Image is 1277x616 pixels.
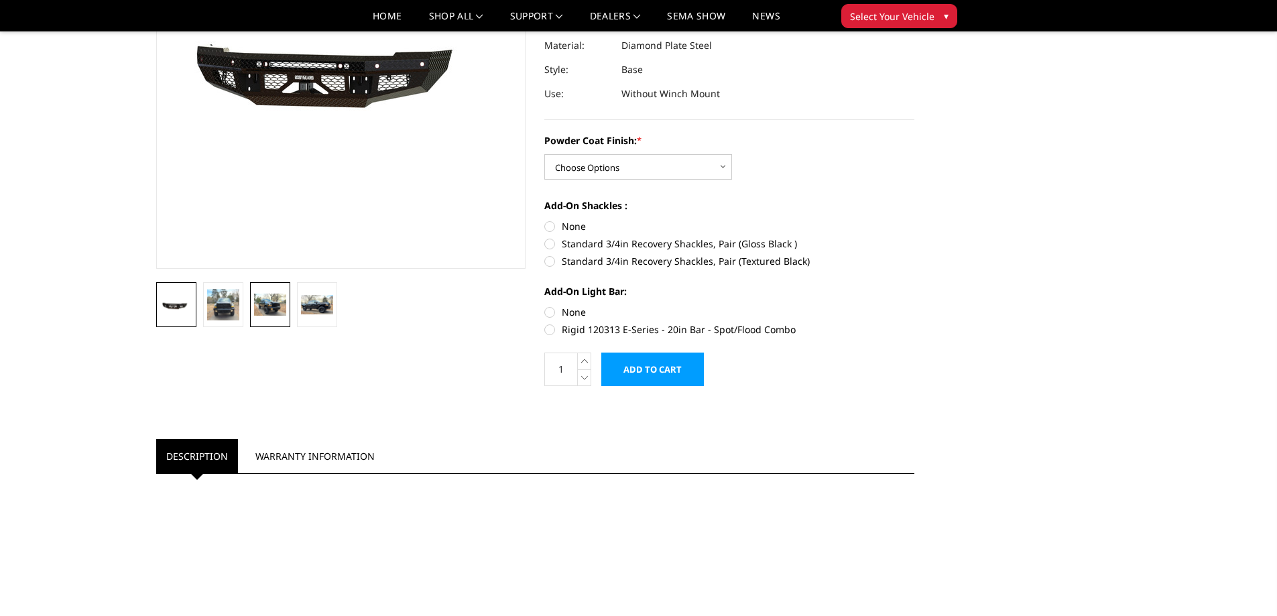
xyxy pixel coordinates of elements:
[544,82,611,106] dt: Use:
[160,298,192,312] img: 2010-2018 Ram 2500-3500 - FT Series - Base Front Bumper
[1210,552,1277,616] iframe: Chat Widget
[544,58,611,82] dt: Style:
[544,284,914,298] label: Add-On Light Bar:
[667,11,725,31] a: SEMA Show
[301,295,333,315] img: 2010-2018 Ram 2500-3500 - FT Series - Base Front Bumper
[544,322,914,336] label: Rigid 120313 E-Series - 20in Bar - Spot/Flood Combo
[429,11,483,31] a: shop all
[254,294,286,316] img: 2010-2018 Ram 2500-3500 - FT Series - Base Front Bumper
[621,34,712,58] dd: Diamond Plate Steel
[544,237,914,251] label: Standard 3/4in Recovery Shackles, Pair (Gloss Black )
[601,353,704,386] input: Add to Cart
[544,254,914,268] label: Standard 3/4in Recovery Shackles, Pair (Textured Black)
[621,58,643,82] dd: Base
[207,289,239,320] img: 2010-2018 Ram 2500-3500 - FT Series - Base Front Bumper
[544,219,914,233] label: None
[510,11,563,31] a: Support
[752,11,780,31] a: News
[156,439,238,473] a: Description
[245,439,385,473] a: Warranty Information
[590,11,641,31] a: Dealers
[544,34,611,58] dt: Material:
[944,9,949,23] span: ▾
[841,4,957,28] button: Select Your Vehicle
[544,305,914,319] label: None
[850,9,934,23] span: Select Your Vehicle
[544,198,914,212] label: Add-On Shackles :
[544,133,914,147] label: Powder Coat Finish:
[621,82,720,106] dd: Without Winch Mount
[373,11,402,31] a: Home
